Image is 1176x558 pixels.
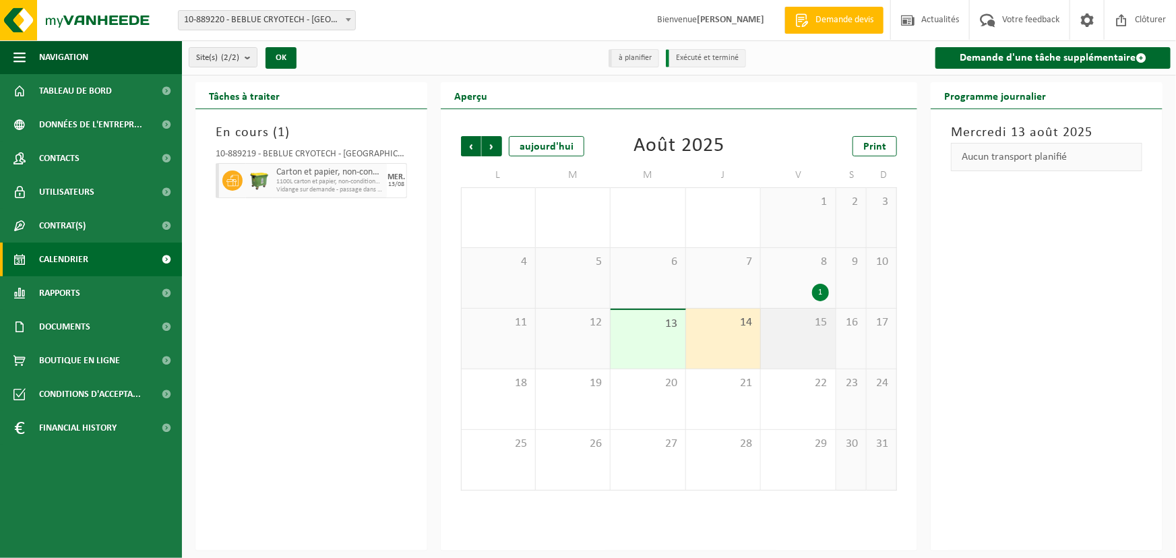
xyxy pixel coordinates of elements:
[39,243,88,276] span: Calendrier
[617,317,678,332] span: 13
[693,255,753,270] span: 7
[39,209,86,243] span: Contrat(s)
[221,53,239,62] count: (2/2)
[39,142,80,175] span: Contacts
[617,437,678,452] span: 27
[39,310,90,344] span: Documents
[543,255,603,270] span: 5
[266,47,297,69] button: OK
[536,163,611,187] td: M
[543,437,603,452] span: 26
[768,315,828,330] span: 15
[39,175,94,209] span: Utilisateurs
[836,163,867,187] td: S
[697,15,764,25] strong: [PERSON_NAME]
[935,47,1171,69] a: Demande d'une tâche supplémentaire
[195,82,293,108] h2: Tâches à traiter
[931,82,1059,108] h2: Programme journalier
[853,136,897,156] a: Print
[178,10,356,30] span: 10-889220 - BEBLUE CRYOTECH - LIÈGE
[617,376,678,391] span: 20
[666,49,746,67] li: Exécuté et terminé
[216,123,407,143] h3: En cours ( )
[39,74,112,108] span: Tableau de bord
[468,255,528,270] span: 4
[843,195,859,210] span: 2
[468,376,528,391] span: 18
[39,411,117,445] span: Financial History
[873,315,890,330] span: 17
[693,376,753,391] span: 21
[843,376,859,391] span: 23
[768,195,828,210] span: 1
[951,123,1142,143] h3: Mercredi 13 août 2025
[276,186,383,194] span: Vidange sur demande - passage dans une tournée fixe
[843,437,859,452] span: 30
[768,376,828,391] span: 22
[784,7,884,34] a: Demande devis
[509,136,584,156] div: aujourd'hui
[843,255,859,270] span: 9
[39,377,141,411] span: Conditions d'accepta...
[468,315,528,330] span: 11
[873,195,890,210] span: 3
[196,48,239,68] span: Site(s)
[543,315,603,330] span: 12
[617,255,678,270] span: 6
[768,255,828,270] span: 8
[812,13,877,27] span: Demande devis
[873,437,890,452] span: 31
[189,47,257,67] button: Site(s)(2/2)
[39,276,80,310] span: Rapports
[441,82,501,108] h2: Aperçu
[951,143,1142,171] div: Aucun transport planifié
[216,150,407,163] div: 10-889219 - BEBLUE CRYOTECH - [GEOGRAPHIC_DATA]
[611,163,685,187] td: M
[179,11,355,30] span: 10-889220 - BEBLUE CRYOTECH - LIÈGE
[633,136,724,156] div: Août 2025
[873,376,890,391] span: 24
[843,315,859,330] span: 16
[276,178,383,186] span: 1100L carton et papier, non-conditionné (industriel)
[812,284,829,301] div: 1
[388,173,405,181] div: MER.
[768,437,828,452] span: 29
[461,136,481,156] span: Précédent
[276,167,383,178] span: Carton et papier, non-conditionné (industriel)
[278,126,285,139] span: 1
[761,163,836,187] td: V
[388,181,404,188] div: 13/08
[686,163,761,187] td: J
[249,170,270,191] img: WB-1100-HPE-GN-50
[461,163,536,187] td: L
[863,142,886,152] span: Print
[693,315,753,330] span: 14
[39,108,142,142] span: Données de l'entrepr...
[873,255,890,270] span: 10
[693,437,753,452] span: 28
[39,40,88,74] span: Navigation
[867,163,897,187] td: D
[468,437,528,452] span: 25
[39,344,120,377] span: Boutique en ligne
[543,376,603,391] span: 19
[482,136,502,156] span: Suivant
[609,49,659,67] li: à planifier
